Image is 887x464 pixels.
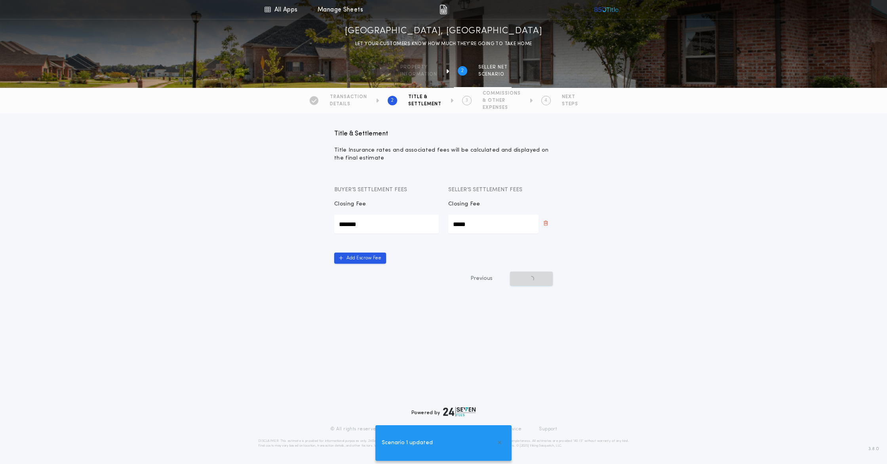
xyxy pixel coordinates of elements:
span: NEXT [562,94,578,100]
span: information [400,71,437,78]
h2: 4 [544,97,547,104]
span: Property [400,64,437,70]
h1: Title Insurance rates and associated fees will be calculated and displayed on the final estimate [334,146,553,162]
img: vs-icon [593,6,619,13]
span: TRANSACTION [330,94,367,100]
span: SETTLEMENT [408,101,442,107]
h2: 2 [461,68,464,74]
span: STEPS [562,101,578,107]
p: Closing Fee [448,200,480,208]
p: LET YOUR CUSTOMERS KNOW HOW MUCH THEY’RE GOING TO TAKE HOME [355,40,532,48]
span: COMMISSIONS [483,90,521,97]
p: Title & Settlement [334,129,553,139]
p: Seller’s Settlement Fees [448,186,553,194]
h2: 2 [391,97,394,104]
button: Add Escrow Fee [334,253,386,264]
span: EXPENSES [483,105,521,111]
h1: [GEOGRAPHIC_DATA], [GEOGRAPHIC_DATA] [345,25,542,38]
h2: 3 [465,97,468,104]
input: Closing Fee [334,215,439,234]
img: img [440,5,447,14]
span: TITLE & [408,94,442,100]
img: logo [443,407,476,416]
p: Closing Fee [334,200,366,208]
span: SELLER NET [478,64,508,70]
p: Buyer’s Settlement Fees [334,186,439,194]
button: Previous [455,272,508,286]
span: & OTHER [483,97,521,104]
input: Closing Fee [448,215,539,234]
span: DETAILS [330,101,367,107]
span: Scenario 1 updated [382,439,433,447]
div: Powered by [411,407,476,416]
span: SCENARIO [478,71,508,78]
